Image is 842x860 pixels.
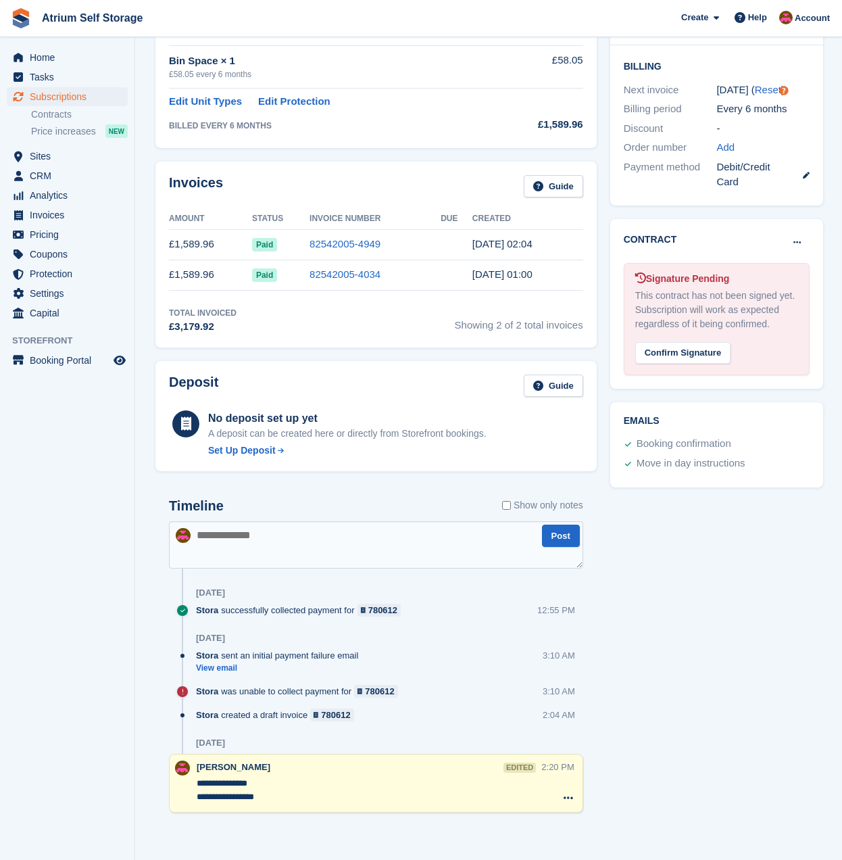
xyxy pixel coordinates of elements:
span: Invoices [30,206,111,224]
span: Protection [30,264,111,283]
div: [DATE] [196,588,225,598]
th: Amount [169,208,252,230]
div: was unable to collect payment for [196,685,405,698]
span: Pricing [30,225,111,244]
h2: Timeline [169,498,224,514]
div: Booking confirmation [637,436,731,452]
a: menu [7,48,128,67]
h2: Invoices [169,175,223,197]
div: 780612 [368,604,397,617]
label: Show only notes [502,498,583,512]
a: Contracts [31,108,128,121]
th: Due [441,208,472,230]
input: Show only notes [502,498,511,512]
a: menu [7,351,128,370]
h2: Contract [624,233,677,247]
div: £3,179.92 [169,319,237,335]
h2: Billing [624,59,810,72]
div: [DATE] [196,633,225,644]
div: BILLED EVERY 6 MONTHS [169,120,493,132]
a: menu [7,87,128,106]
div: Bin Space × 1 [169,53,493,69]
div: £1,589.96 [493,117,583,133]
div: edited [503,763,536,773]
img: Mark Rhodes [176,528,191,543]
div: 12:55 PM [537,604,575,617]
h2: Deposit [169,375,218,397]
div: successfully collected payment for [196,604,407,617]
time: 2025-03-01 01:00:41 UTC [472,268,533,280]
a: menu [7,166,128,185]
span: Stora [196,685,218,698]
span: Account [795,11,830,25]
button: Post [542,525,580,547]
div: 2:04 AM [543,709,575,721]
span: Stora [196,604,218,617]
div: Payment method [624,160,717,190]
a: 780612 [354,685,398,698]
a: 780612 [310,709,354,721]
td: £1,589.96 [169,229,252,260]
div: Order number [624,140,717,156]
a: 780612 [357,604,401,617]
div: No deposit set up yet [208,410,487,427]
span: Settings [30,284,111,303]
span: Showing 2 of 2 total invoices [455,307,583,335]
div: created a draft invoice [196,709,361,721]
a: Confirm Signature [635,339,730,350]
span: Booking Portal [30,351,111,370]
a: Add [716,140,735,156]
th: Status [252,208,309,230]
div: Discount [624,121,717,137]
a: Reset [755,84,781,95]
div: Billing period [624,101,717,117]
th: Invoice Number [309,208,441,230]
div: Tooltip anchor [778,85,790,97]
div: Set Up Deposit [208,444,276,458]
a: 82542005-4034 [309,268,380,280]
a: Guide [524,175,583,197]
div: [DATE] [196,738,225,748]
h2: Emails [624,416,810,427]
div: sent an initial payment failure email [196,649,365,662]
div: [DATE] ( ) [716,82,810,98]
th: Created [472,208,583,230]
span: Storefront [12,334,134,348]
a: Edit Unit Types [169,94,242,110]
div: Confirm Signature [635,342,730,364]
div: Next invoice [624,82,717,98]
a: Price increases NEW [31,124,128,139]
span: Sites [30,147,111,166]
div: Signature Pending [635,272,798,286]
div: 2:20 PM [541,761,574,773]
div: 780612 [365,685,394,698]
div: Debit/Credit Card [716,160,810,190]
a: Edit Protection [258,94,330,110]
a: menu [7,68,128,87]
div: 780612 [321,709,350,721]
img: Mark Rhodes [175,761,190,775]
div: NEW [105,124,128,138]
span: Stora [196,649,218,662]
div: - [716,121,810,137]
img: stora-icon-8386f47178a22dfd0bd8f6a31ec36ba5ce8667c1dd55bd0f319d3a0aa187defe.svg [11,8,31,28]
td: £1,589.96 [169,260,252,290]
a: menu [7,284,128,303]
a: menu [7,245,128,264]
a: menu [7,264,128,283]
span: Help [748,11,767,24]
td: £58.05 [493,45,583,88]
span: [PERSON_NAME] [197,762,270,772]
a: menu [7,186,128,205]
a: Guide [524,375,583,397]
a: View email [196,663,365,674]
span: CRM [30,166,111,185]
a: menu [7,304,128,322]
span: Stora [196,709,218,721]
span: Paid [252,268,277,282]
span: Analytics [30,186,111,205]
div: 3:10 AM [543,685,575,698]
span: Capital [30,304,111,322]
span: Create [681,11,708,24]
div: Total Invoiced [169,307,237,319]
